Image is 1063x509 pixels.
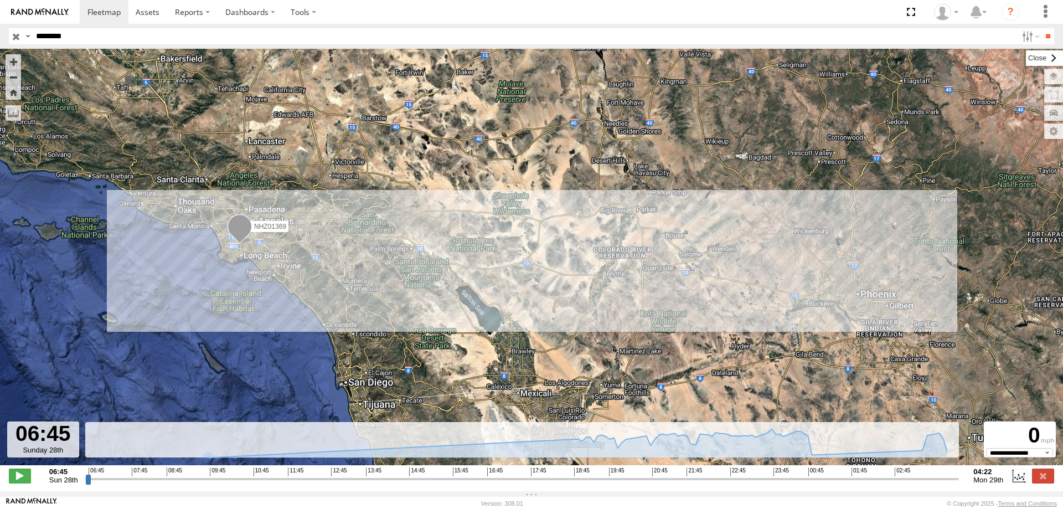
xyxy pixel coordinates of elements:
div: Version: 308.01 [481,500,523,507]
span: 20:45 [652,467,668,476]
button: Zoom out [6,69,21,85]
strong: 04:22 [973,467,1003,476]
label: Search Query [23,28,32,44]
span: 14:45 [409,467,425,476]
span: 11:45 [288,467,303,476]
button: Zoom in [6,54,21,69]
a: Terms and Conditions [998,500,1057,507]
span: 17:45 [531,467,546,476]
div: 0 [985,423,1054,448]
span: 10:45 [254,467,269,476]
span: 18:45 [574,467,590,476]
strong: 06:45 [49,467,78,476]
img: rand-logo.svg [11,8,69,16]
span: 22:45 [730,467,746,476]
span: 09:45 [210,467,225,476]
span: 02:45 [895,467,910,476]
span: 15:45 [453,467,468,476]
span: 21:45 [687,467,702,476]
span: 13:45 [366,467,381,476]
span: NHZ01369 [254,222,286,230]
label: Search Filter Options [1018,28,1041,44]
i: ? [1002,3,1019,21]
span: 12:45 [331,467,347,476]
span: 08:45 [167,467,182,476]
div: © Copyright 2025 - [947,500,1057,507]
button: Zoom Home [6,85,21,100]
span: 00:45 [808,467,824,476]
span: 16:45 [487,467,503,476]
span: 07:45 [132,467,147,476]
div: Zulema McIntosch [930,4,962,20]
label: Close [1032,469,1054,483]
label: Measure [6,105,21,121]
a: Visit our Website [6,498,57,509]
span: 23:45 [773,467,789,476]
label: Map Settings [1044,124,1063,139]
span: Mon 29th Sep 2025 [973,476,1003,484]
span: 19:45 [609,467,625,476]
span: Sun 28th Sep 2025 [49,476,78,484]
span: 06:45 [89,467,104,476]
span: 01:45 [852,467,867,476]
label: Play/Stop [9,469,31,483]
